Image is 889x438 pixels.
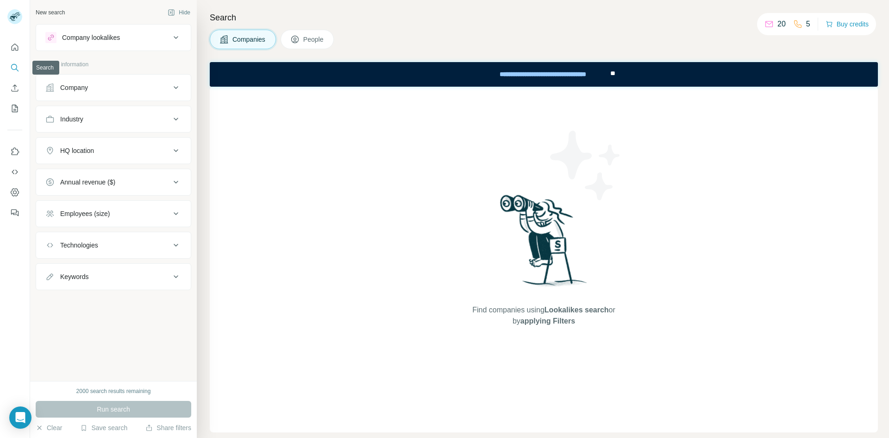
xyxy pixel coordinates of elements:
[545,306,609,314] span: Lookalikes search
[36,203,191,225] button: Employees (size)
[7,59,22,76] button: Search
[80,423,127,432] button: Save search
[7,143,22,160] button: Use Surfe on LinkedIn
[544,124,627,207] img: Surfe Illustration - Stars
[60,146,94,155] div: HQ location
[36,266,191,288] button: Keywords
[210,11,878,24] h4: Search
[60,241,98,250] div: Technologies
[161,6,197,19] button: Hide
[36,234,191,256] button: Technologies
[62,33,120,42] div: Company lookalikes
[60,178,115,187] div: Annual revenue ($)
[60,272,88,281] div: Keywords
[232,35,266,44] span: Companies
[36,60,191,69] p: Company information
[520,317,575,325] span: applying Filters
[36,108,191,130] button: Industry
[60,83,88,92] div: Company
[303,35,325,44] span: People
[7,184,22,201] button: Dashboard
[7,100,22,117] button: My lists
[806,19,810,30] p: 5
[7,164,22,180] button: Use Surfe API
[145,423,191,432] button: Share filters
[76,387,151,395] div: 2000 search results remaining
[470,305,618,327] span: Find companies using or by
[36,8,65,17] div: New search
[36,171,191,193] button: Annual revenue ($)
[777,19,786,30] p: 20
[36,140,191,162] button: HQ location
[36,26,191,49] button: Company lookalikes
[7,204,22,221] button: Feedback
[7,80,22,96] button: Enrich CSV
[210,62,878,87] iframe: Banner
[9,406,31,429] div: Open Intercom Messenger
[60,114,83,124] div: Industry
[7,39,22,56] button: Quick start
[826,18,869,31] button: Buy credits
[496,192,592,296] img: Surfe Illustration - Woman searching with binoculars
[36,76,191,99] button: Company
[60,209,110,218] div: Employees (size)
[36,423,62,432] button: Clear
